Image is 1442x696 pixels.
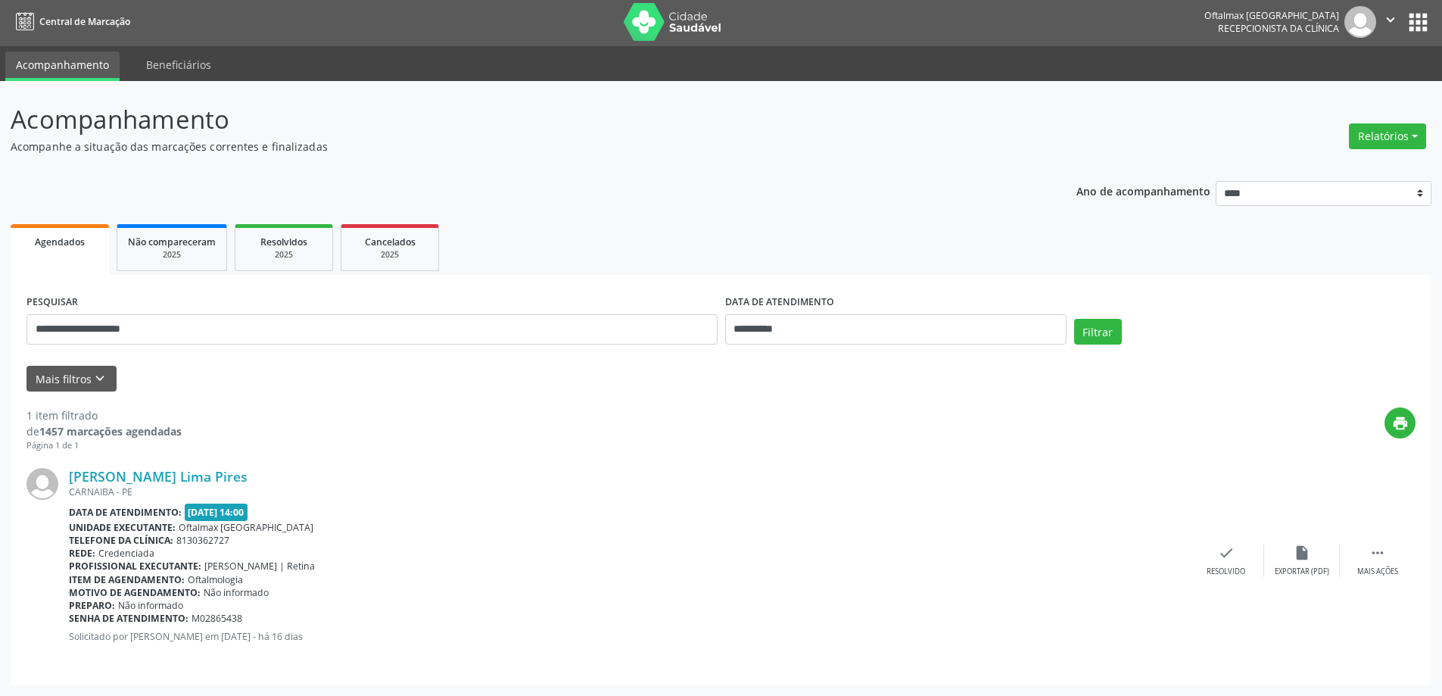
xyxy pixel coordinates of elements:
[92,370,108,387] i: keyboard_arrow_down
[1357,566,1398,577] div: Mais ações
[26,468,58,500] img: img
[69,521,176,534] b: Unidade executante:
[260,236,307,248] span: Resolvidos
[5,51,120,81] a: Acompanhamento
[98,547,154,560] span: Credenciada
[69,599,115,612] b: Preparo:
[35,236,85,248] span: Agendados
[204,560,315,573] span: [PERSON_NAME] | Retina
[11,139,1005,154] p: Acompanhe a situação das marcações correntes e finalizadas
[11,9,130,34] a: Central de Marcação
[39,424,182,439] strong: 1457 marcações agendadas
[1207,566,1245,577] div: Resolvido
[1294,545,1310,561] i: insert_drive_file
[1405,9,1431,36] button: apps
[69,573,185,586] b: Item de agendamento:
[1076,181,1210,200] p: Ano de acompanhamento
[69,612,188,625] b: Senha de atendimento:
[365,236,416,248] span: Cancelados
[1218,22,1339,35] span: Recepcionista da clínica
[135,51,222,78] a: Beneficiários
[246,249,322,261] div: 2025
[69,630,1188,643] p: Solicitado por [PERSON_NAME] em [DATE] - há 16 dias
[1382,11,1399,28] i: 
[128,236,216,248] span: Não compareceram
[188,573,243,586] span: Oftalmologia
[26,439,182,452] div: Página 1 de 1
[69,586,201,599] b: Motivo de agendamento:
[1392,415,1409,432] i: print
[1074,319,1122,345] button: Filtrar
[26,423,182,439] div: de
[1218,545,1235,561] i: check
[1384,407,1416,439] button: print
[185,504,248,521] span: [DATE] 14:00
[128,249,216,261] div: 2025
[69,560,201,573] b: Profissional executante:
[192,612,242,625] span: M02865438
[26,407,182,423] div: 1 item filtrado
[179,521,313,534] span: Oftalmax [GEOGRAPHIC_DATA]
[39,15,130,28] span: Central de Marcação
[1349,123,1426,149] button: Relatórios
[26,366,117,392] button: Mais filtroskeyboard_arrow_down
[11,101,1005,139] p: Acompanhamento
[725,291,834,314] label: DATA DE ATENDIMENTO
[352,249,428,261] div: 2025
[1369,545,1386,561] i: 
[69,468,248,485] a: [PERSON_NAME] Lima Pires
[204,586,269,599] span: Não informado
[69,485,1188,498] div: CARNAIBA - PE
[1376,6,1405,38] button: 
[69,534,173,547] b: Telefone da clínica:
[69,506,182,519] b: Data de atendimento:
[118,599,183,612] span: Não informado
[69,547,95,560] b: Rede:
[1275,566,1329,577] div: Exportar (PDF)
[1204,9,1339,22] div: Oftalmax [GEOGRAPHIC_DATA]
[1344,6,1376,38] img: img
[26,291,78,314] label: PESQUISAR
[176,534,229,547] span: 8130362727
